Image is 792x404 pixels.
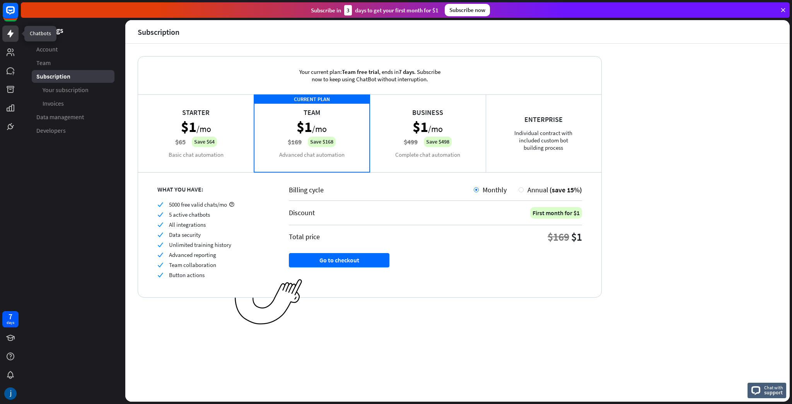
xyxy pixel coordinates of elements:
div: Subscription [138,27,179,36]
i: check [157,262,163,268]
span: Invoices [43,99,64,108]
span: Button actions [169,271,205,279]
span: 5000 free valid chats/mo [169,201,227,208]
img: ec979a0a656117aaf919.png [235,279,302,325]
a: Account [32,43,114,56]
div: First month for $1 [530,207,582,219]
div: $1 [571,230,582,244]
div: Discount [289,208,315,217]
span: Data security [169,231,201,238]
div: days [7,320,14,325]
span: Team [36,59,51,67]
span: Data management [36,113,84,121]
i: check [157,252,163,258]
span: Your subscription [43,86,89,94]
header: Settings [21,25,125,35]
a: Team [32,56,114,69]
div: Subscribe now [445,4,490,16]
div: Total price [289,232,320,241]
i: check [157,222,163,228]
div: Subscribe in days to get your first month for $1 [311,5,439,15]
span: (save 15%) [550,185,582,194]
i: check [157,242,163,248]
span: Monthly [483,185,507,194]
a: Data management [32,111,114,123]
span: support [764,389,783,396]
i: check [157,272,163,278]
span: Annual [527,185,548,194]
a: Invoices [32,97,114,110]
span: 7 days [399,68,414,75]
button: Open LiveChat chat widget [6,3,29,26]
i: check [157,202,163,207]
span: Developers [36,127,66,135]
a: Developers [32,124,114,137]
i: check [157,212,163,217]
div: 7 [9,313,12,320]
span: Advanced reporting [169,251,216,258]
span: Chat with [764,384,783,391]
div: $169 [548,230,569,244]
button: Go to checkout [289,253,389,267]
div: Billing cycle [289,185,474,194]
div: WHAT YOU HAVE: [157,185,270,193]
a: Your subscription [32,84,114,96]
span: Subscription [36,72,70,80]
span: Team collaboration [169,261,216,269]
span: Unlimited training history [169,241,231,248]
span: Team free trial [342,68,379,75]
span: All integrations [169,221,206,228]
span: Account [36,45,58,53]
i: check [157,232,163,238]
span: 5 active chatbots [169,211,210,218]
div: 3 [344,5,352,15]
a: 7 days [2,311,19,327]
div: Your current plan: , ends in . Subscribe now to keep using ChatBot without interruption. [287,56,453,94]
